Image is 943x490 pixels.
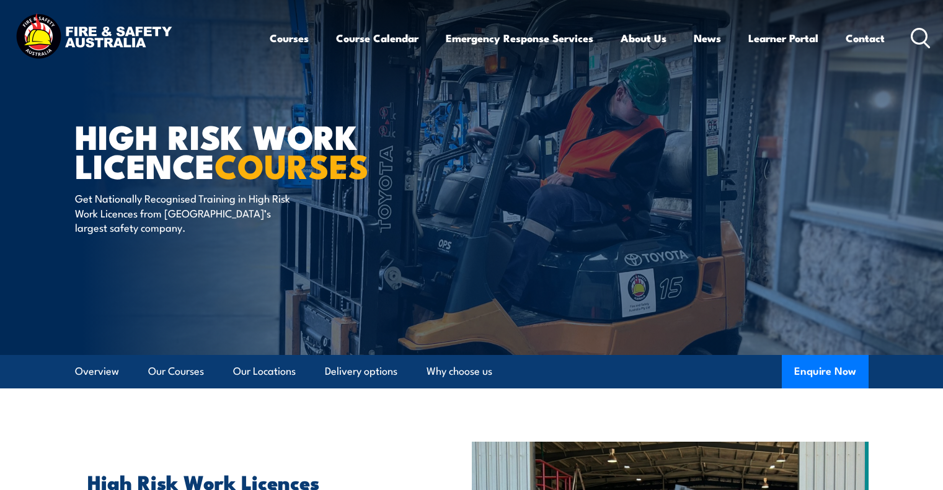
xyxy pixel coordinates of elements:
[215,139,369,190] strong: COURSES
[782,355,869,388] button: Enquire Now
[846,22,885,55] a: Contact
[148,355,204,388] a: Our Courses
[621,22,666,55] a: About Us
[427,355,492,388] a: Why choose us
[270,22,309,55] a: Courses
[325,355,397,388] a: Delivery options
[694,22,721,55] a: News
[336,22,418,55] a: Course Calendar
[75,191,301,234] p: Get Nationally Recognised Training in High Risk Work Licences from [GEOGRAPHIC_DATA]’s largest sa...
[75,121,381,179] h1: High Risk Work Licence
[75,355,119,388] a: Overview
[446,22,593,55] a: Emergency Response Services
[748,22,818,55] a: Learner Portal
[233,355,296,388] a: Our Locations
[87,473,415,490] h2: High Risk Work Licences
